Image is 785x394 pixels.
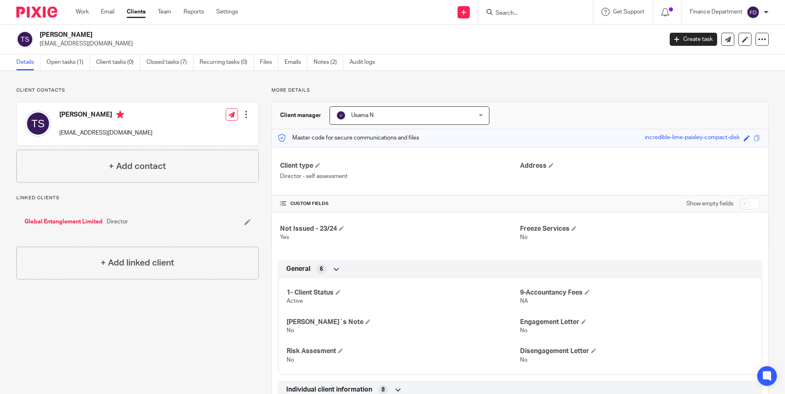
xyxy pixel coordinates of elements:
[520,298,528,304] span: NA
[287,357,294,363] span: No
[16,7,57,18] img: Pixie
[520,288,754,297] h4: 9-Accountancy Fees
[59,110,153,121] h4: [PERSON_NAME]
[280,172,520,180] p: Director - self assessment
[107,218,128,226] span: Director
[16,54,40,70] a: Details
[287,328,294,333] span: No
[280,162,520,170] h4: Client type
[520,328,527,333] span: No
[280,234,289,240] span: Yes
[613,9,644,15] span: Get Support
[690,8,742,16] p: Finance Department
[158,8,171,16] a: Team
[520,162,760,170] h4: Address
[116,110,124,119] i: Primary
[16,87,259,94] p: Client contacts
[96,54,140,70] a: Client tasks (0)
[25,218,103,226] a: Global Entanglement Limited
[520,318,754,326] h4: Engagement Letter
[40,31,534,39] h2: [PERSON_NAME]
[127,8,146,16] a: Clients
[314,54,343,70] a: Notes (2)
[109,160,166,173] h4: + Add contact
[495,10,568,17] input: Search
[216,8,238,16] a: Settings
[686,200,733,208] label: Show empty fields
[670,33,717,46] a: Create task
[286,385,372,394] span: Individual client information
[200,54,254,70] a: Recurring tasks (0)
[76,8,89,16] a: Work
[59,129,153,137] p: [EMAIL_ADDRESS][DOMAIN_NAME]
[101,8,114,16] a: Email
[287,318,520,326] h4: [PERSON_NAME]`s Note
[285,54,307,70] a: Emails
[520,234,527,240] span: No
[351,113,374,118] span: Usama N
[271,87,769,94] p: More details
[101,257,174,269] h4: + Add linked client
[280,225,520,233] h4: Not Issued - 23/24
[16,31,34,48] img: svg%3E
[320,265,323,273] span: 6
[747,6,760,19] img: svg%3E
[350,54,381,70] a: Audit logs
[645,133,740,143] div: incredible-lime-paisley-compact-disk
[520,357,527,363] span: No
[286,265,310,273] span: General
[184,8,204,16] a: Reports
[287,288,520,297] h4: 1- Client Status
[381,386,385,394] span: 8
[287,298,303,304] span: Active
[280,200,520,207] h4: CUSTOM FIELDS
[25,110,51,137] img: svg%3E
[146,54,193,70] a: Closed tasks (7)
[40,40,657,48] p: [EMAIL_ADDRESS][DOMAIN_NAME]
[260,54,278,70] a: Files
[520,347,754,356] h4: Disengagement Letter
[47,54,90,70] a: Open tasks (1)
[520,225,760,233] h4: Freeze Services
[280,111,321,119] h3: Client manager
[16,195,259,201] p: Linked clients
[278,134,419,142] p: Master code for secure communications and files
[336,110,346,120] img: svg%3E
[287,347,520,356] h4: Risk Assesment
